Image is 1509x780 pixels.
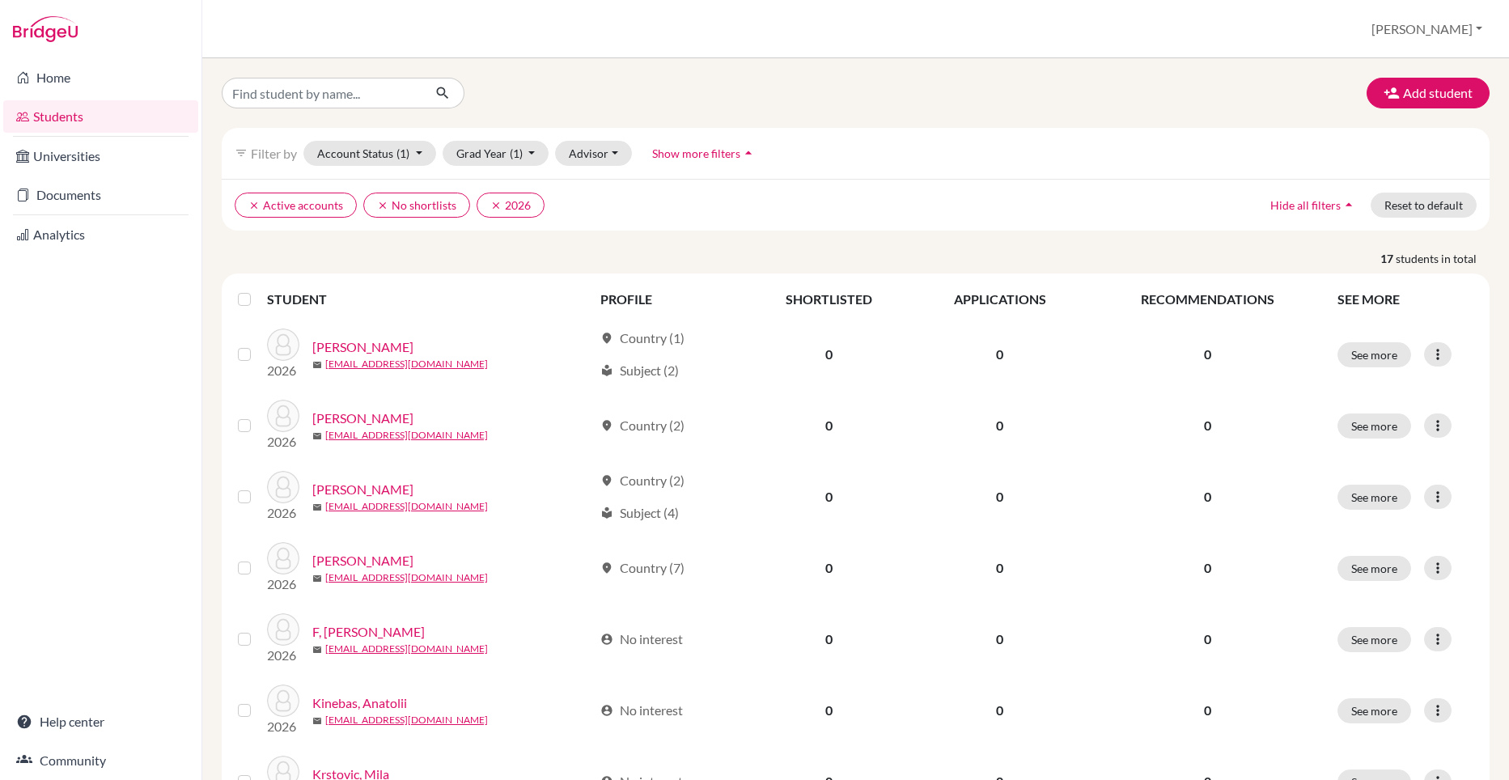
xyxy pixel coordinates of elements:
[3,744,198,777] a: Community
[746,675,913,746] td: 0
[477,193,545,218] button: clear2026
[600,562,613,574] span: location_on
[267,574,299,594] p: 2026
[325,499,488,514] a: [EMAIL_ADDRESS][DOMAIN_NAME]
[1337,698,1411,723] button: See more
[3,706,198,738] a: Help center
[600,503,679,523] div: Subject (4)
[600,704,613,717] span: account_circle
[600,507,613,519] span: local_library
[555,141,632,166] button: Advisor
[303,141,436,166] button: Account Status(1)
[746,280,913,319] th: SHORTLISTED
[325,357,488,371] a: [EMAIL_ADDRESS][DOMAIN_NAME]
[600,332,613,345] span: location_on
[1270,198,1341,212] span: Hide all filters
[363,193,470,218] button: clearNo shortlists
[1337,485,1411,510] button: See more
[3,140,198,172] a: Universities
[510,146,523,160] span: (1)
[600,630,683,649] div: No interest
[913,604,1088,675] td: 0
[325,713,488,727] a: [EMAIL_ADDRESS][DOMAIN_NAME]
[1371,193,1477,218] button: Reset to default
[325,570,488,585] a: [EMAIL_ADDRESS][DOMAIN_NAME]
[913,280,1088,319] th: APPLICATIONS
[312,337,413,357] a: [PERSON_NAME]
[3,100,198,133] a: Students
[312,716,322,726] span: mail
[1396,250,1490,267] span: students in total
[1341,197,1357,213] i: arrow_drop_up
[3,218,198,251] a: Analytics
[1097,416,1318,435] p: 0
[490,200,502,211] i: clear
[913,319,1088,390] td: 0
[13,16,78,42] img: Bridge-U
[600,474,613,487] span: location_on
[1097,630,1318,649] p: 0
[267,542,299,574] img: Celis, Nelson III
[312,693,407,713] a: Kinebas, Anatolii
[1337,556,1411,581] button: See more
[267,280,591,319] th: STUDENT
[1097,487,1318,507] p: 0
[746,319,913,390] td: 0
[235,193,357,218] button: clearActive accounts
[267,471,299,503] img: Celis, Asha Janel
[1097,345,1318,364] p: 0
[312,360,322,370] span: mail
[913,390,1088,461] td: 0
[325,642,488,656] a: [EMAIL_ADDRESS][DOMAIN_NAME]
[267,613,299,646] img: F, Julien
[1380,250,1396,267] strong: 17
[600,329,685,348] div: Country (1)
[267,717,299,736] p: 2026
[1337,627,1411,652] button: See more
[267,646,299,665] p: 2026
[746,390,913,461] td: 0
[443,141,549,166] button: Grad Year(1)
[746,604,913,675] td: 0
[222,78,422,108] input: Find student by name...
[267,503,299,523] p: 2026
[600,471,685,490] div: Country (2)
[600,633,613,646] span: account_circle
[267,400,299,432] img: Birle, Pascal
[746,461,913,532] td: 0
[652,146,740,160] span: Show more filters
[1328,280,1483,319] th: SEE MORE
[600,419,613,432] span: location_on
[396,146,409,160] span: (1)
[251,146,297,161] span: Filter by
[746,532,913,604] td: 0
[1097,558,1318,578] p: 0
[913,461,1088,532] td: 0
[1364,14,1490,45] button: [PERSON_NAME]
[312,431,322,441] span: mail
[267,361,299,380] p: 2026
[638,141,770,166] button: Show more filtersarrow_drop_up
[267,685,299,717] img: Kinebas, Anatolii
[267,329,299,361] img: Alam, Afraaz
[591,280,746,319] th: PROFILE
[1257,193,1371,218] button: Hide all filtersarrow_drop_up
[1087,280,1328,319] th: RECOMMENDATIONS
[312,574,322,583] span: mail
[600,361,679,380] div: Subject (2)
[312,409,413,428] a: [PERSON_NAME]
[1367,78,1490,108] button: Add student
[1337,413,1411,439] button: See more
[913,532,1088,604] td: 0
[3,179,198,211] a: Documents
[312,502,322,512] span: mail
[913,675,1088,746] td: 0
[3,61,198,94] a: Home
[377,200,388,211] i: clear
[600,701,683,720] div: No interest
[325,428,488,443] a: [EMAIL_ADDRESS][DOMAIN_NAME]
[312,645,322,655] span: mail
[600,416,685,435] div: Country (2)
[267,432,299,451] p: 2026
[312,480,413,499] a: [PERSON_NAME]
